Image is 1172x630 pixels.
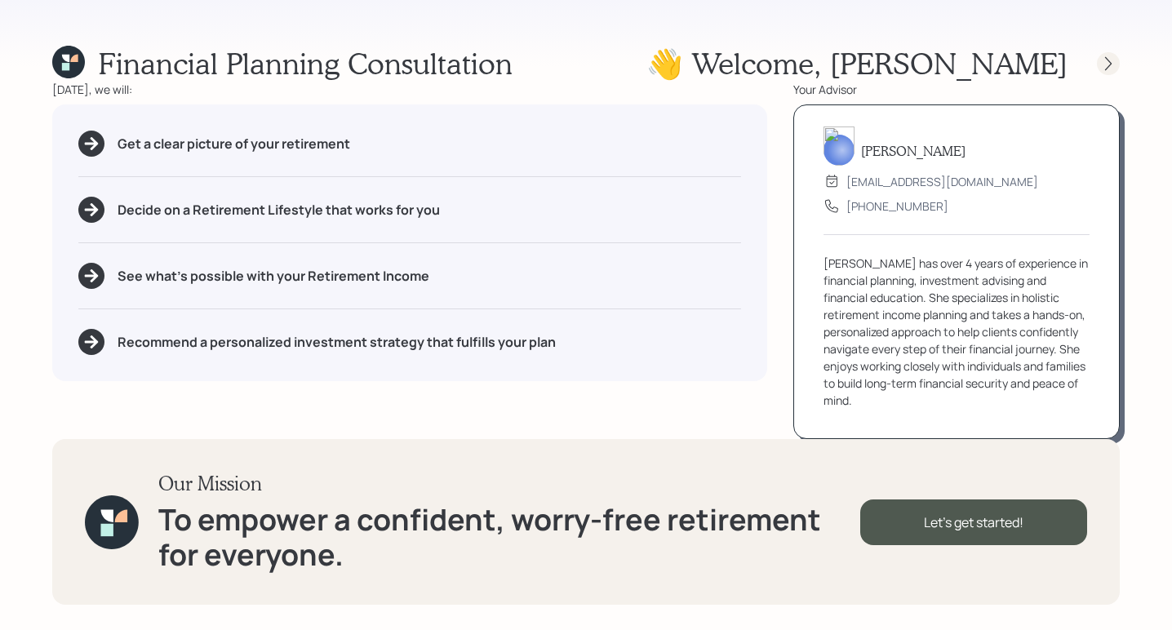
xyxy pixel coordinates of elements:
[846,197,948,215] div: [PHONE_NUMBER]
[846,173,1038,190] div: [EMAIL_ADDRESS][DOMAIN_NAME]
[158,472,861,495] h3: Our Mission
[118,202,440,218] h5: Decide on a Retirement Lifestyle that works for you
[824,126,855,166] img: aleksandra-headshot.png
[118,335,556,350] h5: Recommend a personalized investment strategy that fulfills your plan
[118,136,350,152] h5: Get a clear picture of your retirement
[158,502,861,572] h1: To empower a confident, worry-free retirement for everyone.
[860,499,1087,545] div: Let's get started!
[861,143,966,158] h5: [PERSON_NAME]
[824,255,1090,409] div: [PERSON_NAME] has over 4 years of experience in financial planning, investment advising and finan...
[52,81,767,98] div: [DATE], we will:
[98,46,513,81] h1: Financial Planning Consultation
[118,268,429,284] h5: See what's possible with your Retirement Income
[646,46,1068,81] h1: 👋 Welcome , [PERSON_NAME]
[793,81,1120,98] div: Your Advisor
